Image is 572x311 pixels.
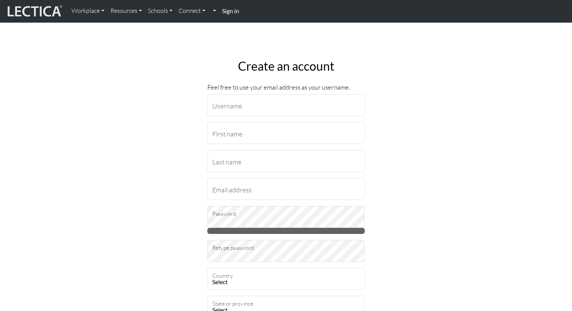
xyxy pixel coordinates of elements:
strong: Sign in [222,7,239,14]
input: Last name [207,150,365,172]
a: Schools [145,3,176,19]
a: Workplace [68,3,107,19]
a: Resources [107,3,145,19]
h2: Create an account [207,59,365,73]
p: Feel free to use your email address as your username. [207,82,365,93]
a: Connect [176,3,208,19]
a: Sign in [219,3,242,19]
input: Email address [207,178,365,200]
img: lecticalive [6,4,62,19]
input: Username [207,94,365,116]
input: First name [207,122,365,144]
